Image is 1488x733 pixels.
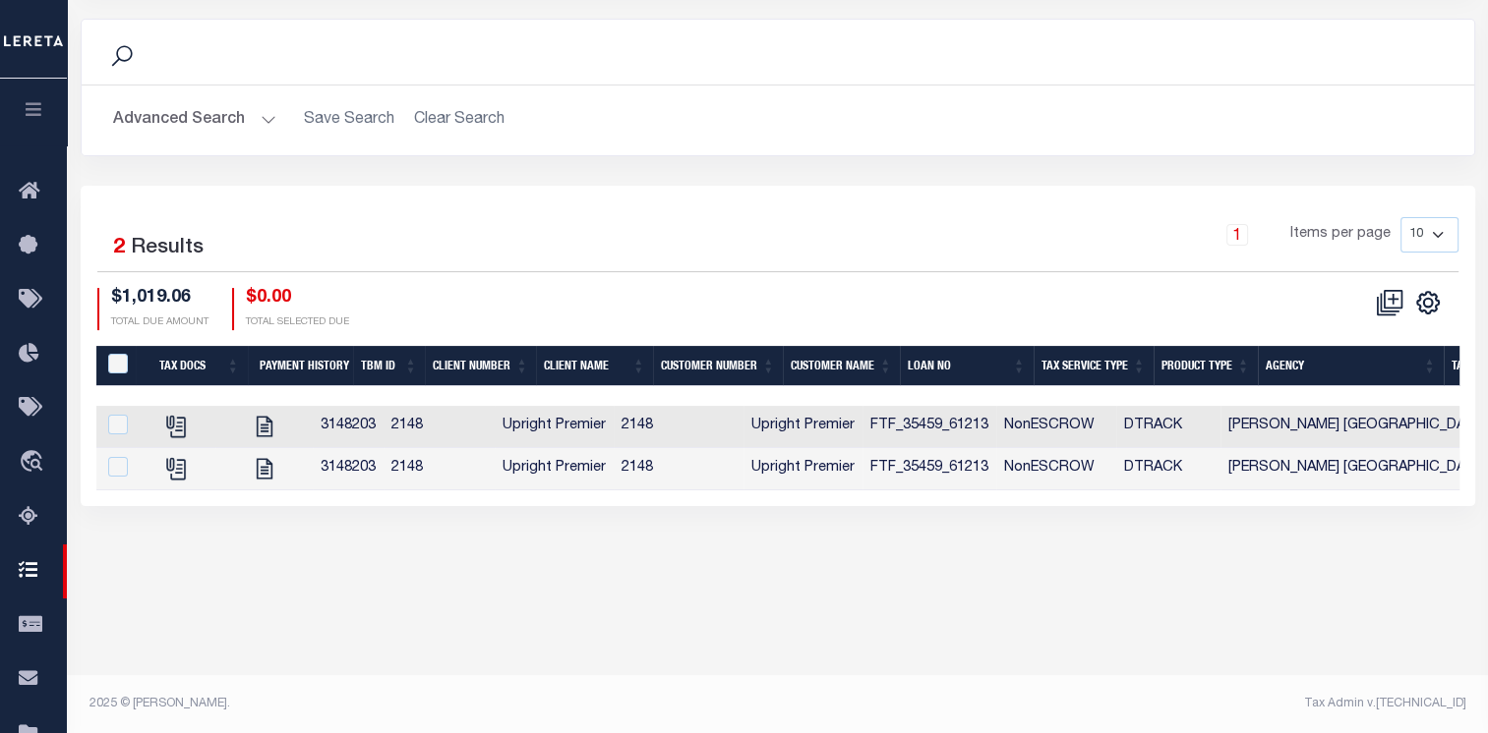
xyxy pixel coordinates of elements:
span: 2 [113,238,125,258]
p: TOTAL SELECTED DUE [246,315,349,330]
th: TBM ID: activate to sort column ascending [353,346,425,386]
th: Tax Docs: activate to sort column ascending [136,346,247,386]
th: Product Type: activate to sort column ascending [1154,346,1258,386]
td: DTRACK [1116,406,1220,448]
th: Loan No: activate to sort column ascending [900,346,1034,386]
button: Advanced Search [113,101,276,140]
td: 2148 [384,406,495,448]
h4: $1,019.06 [111,288,208,310]
td: 2148 [614,448,744,490]
td: 3148203 [313,448,384,490]
th: QID [96,346,137,386]
label: Results [131,233,204,264]
td: Upright Premier [495,406,614,448]
td: NonESCROW [996,448,1116,490]
td: NonESCROW [996,406,1116,448]
td: 2148 [614,406,744,448]
th: Customer Number: activate to sort column ascending [653,346,783,386]
th: Client Name: activate to sort column ascending [536,346,653,386]
td: Upright Premier [495,448,614,490]
th: Tax Service Type: activate to sort column ascending [1034,346,1154,386]
td: 3148203 [313,406,384,448]
th: Agency: activate to sort column ascending [1258,346,1444,386]
a: 1 [1226,224,1248,246]
td: Upright Premier [744,448,863,490]
h4: $0.00 [246,288,349,310]
td: 2148 [384,448,495,490]
td: DTRACK [1116,448,1220,490]
td: FTF_35459_61213 [863,406,996,448]
td: Upright Premier [744,406,863,448]
p: TOTAL DUE AMOUNT [111,315,208,330]
th: Customer Name: activate to sort column ascending [783,346,900,386]
th: Client Number: activate to sort column ascending [425,346,536,386]
span: Items per page [1290,224,1391,246]
i: travel_explore [19,450,50,476]
th: Payment History [248,346,354,386]
td: FTF_35459_61213 [863,448,996,490]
